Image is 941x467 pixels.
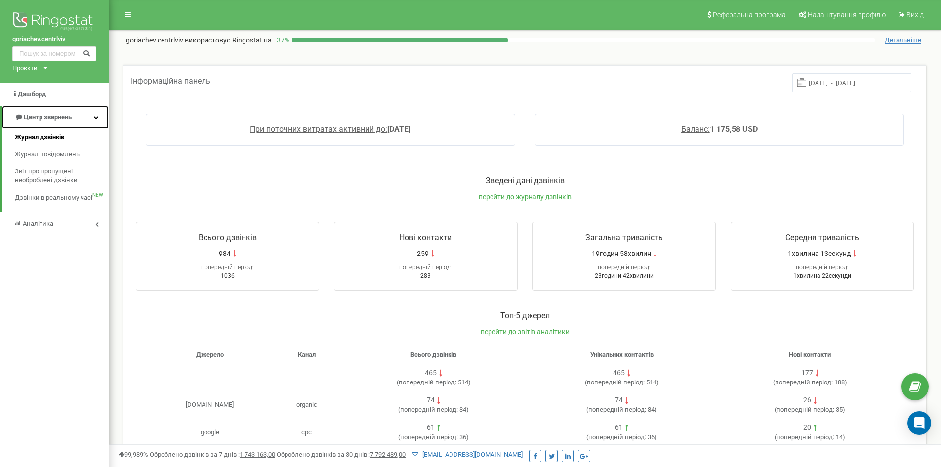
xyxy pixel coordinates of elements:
[777,433,834,441] span: попередній період:
[615,395,623,405] div: 74
[370,451,406,458] u: 7 792 489,00
[788,249,851,258] span: 1хвилина 13секунд
[775,433,845,441] span: ( 14 )
[486,176,565,185] span: Зведені дані дзвінків
[775,379,833,386] span: попередній період:
[906,11,924,19] span: Вихід
[15,133,64,142] span: Журнал дзвінків
[15,150,80,159] span: Журнал повідомлень
[808,11,886,19] span: Налаштування профілю
[586,433,657,441] span: ( 36 )
[789,351,831,358] span: Нові контакти
[585,233,663,242] span: Загальна тривалість
[793,272,851,279] span: 1хвилина 22секунди
[615,423,623,433] div: 61
[12,46,96,61] input: Пошук за номером
[2,106,109,129] a: Центр звернень
[274,391,339,419] td: organic
[23,220,53,227] span: Аналiтика
[150,451,275,458] span: Оброблено дзвінків за 7 днів :
[803,395,811,405] div: 26
[221,272,235,279] span: 1036
[250,125,387,134] span: При поточних витратах активний до:
[398,406,469,413] span: ( 84 )
[592,249,651,258] span: 19годин 58хвилин
[15,167,104,185] span: Звіт про пропущені необроблені дзвінки
[613,368,625,378] div: 465
[119,451,148,458] span: 99,989%
[398,433,469,441] span: ( 36 )
[796,264,849,271] span: попередній період:
[274,419,339,446] td: cpc
[272,35,292,45] p: 37 %
[185,36,272,44] span: використовує Ringostat на
[219,249,231,258] span: 984
[277,451,406,458] span: Оброблено дзвінків за 30 днів :
[420,272,431,279] span: 283
[681,125,758,134] a: Баланс:1 175,58 USD
[479,193,572,201] a: перейти до журналу дзвінків
[410,351,456,358] span: Всього дзвінків
[397,379,471,386] span: ( 514 )
[775,406,845,413] span: ( 35 )
[907,411,931,435] div: Open Intercom Messenger
[425,368,437,378] div: 465
[131,76,210,85] span: Інформаційна панель
[199,233,257,242] span: Всього дзвінків
[15,193,92,203] span: Дзвінки в реальному часі
[201,264,254,271] span: попередній період:
[681,125,710,134] span: Баланс:
[598,264,651,271] span: попередній період:
[15,146,109,163] a: Журнал повідомлень
[588,406,646,413] span: попередній період:
[18,90,46,98] span: Дашборд
[590,351,654,358] span: Унікальних контактів
[585,379,659,386] span: ( 514 )
[250,125,410,134] a: При поточних витратах активний до:[DATE]
[481,328,570,336] a: перейти до звітів аналітики
[773,379,847,386] span: ( 188 )
[399,233,452,242] span: Нові контакти
[885,36,921,44] span: Детальніше
[146,391,274,419] td: [DOMAIN_NAME]
[126,35,272,45] p: goriachev.centrlviv
[12,10,96,35] img: Ringostat logo
[15,189,109,207] a: Дзвінки в реальному часіNEW
[399,264,452,271] span: попередній період:
[713,11,786,19] span: Реферальна програма
[427,423,435,433] div: 61
[586,406,657,413] span: ( 84 )
[777,406,834,413] span: попередній період:
[595,272,654,279] span: 23години 42хвилини
[412,451,523,458] a: [EMAIL_ADDRESS][DOMAIN_NAME]
[146,419,274,446] td: google
[417,249,429,258] span: 259
[15,163,109,189] a: Звіт про пропущені необроблені дзвінки
[15,129,109,146] a: Журнал дзвінків
[24,113,72,121] span: Центр звернень
[587,379,645,386] span: попередній період:
[500,311,550,320] span: Toп-5 джерел
[427,395,435,405] div: 74
[298,351,316,358] span: Канал
[12,35,96,44] a: goriachev.centrlviv
[588,433,646,441] span: попередній період:
[12,64,38,73] div: Проєкти
[801,368,813,378] div: 177
[803,423,811,433] div: 20
[399,379,456,386] span: попередній період:
[400,406,458,413] span: попередній період:
[240,451,275,458] u: 1 743 163,00
[400,433,458,441] span: попередній період:
[785,233,859,242] span: Середня тривалість
[196,351,224,358] span: Джерело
